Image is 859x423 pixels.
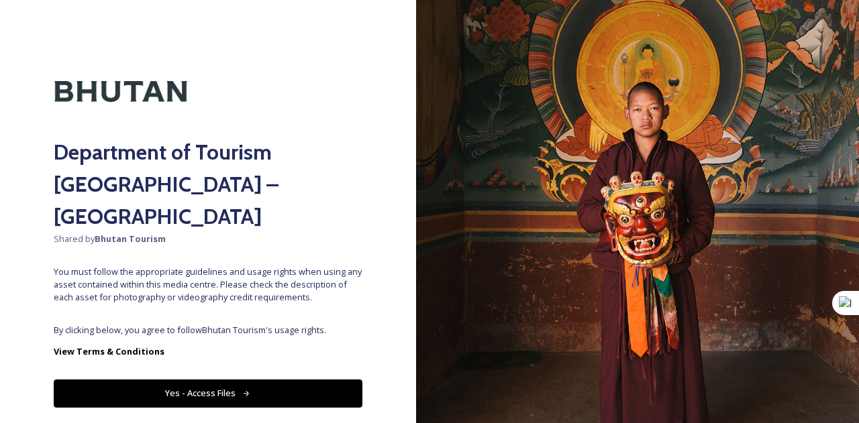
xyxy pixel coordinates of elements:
a: View Terms & Conditions [54,343,362,359]
h2: Department of Tourism [GEOGRAPHIC_DATA] – [GEOGRAPHIC_DATA] [54,136,362,233]
button: Yes - Access Files [54,379,362,407]
span: You must follow the appropriate guidelines and usage rights when using any asset contained within... [54,265,362,304]
strong: View Terms & Conditions [54,345,164,357]
span: By clicking below, you agree to follow Bhutan Tourism 's usage rights. [54,324,362,337]
img: Kingdom-of-Bhutan-Logo.png [54,54,188,129]
strong: Bhutan Tourism [95,233,166,245]
span: Shared by [54,233,362,245]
